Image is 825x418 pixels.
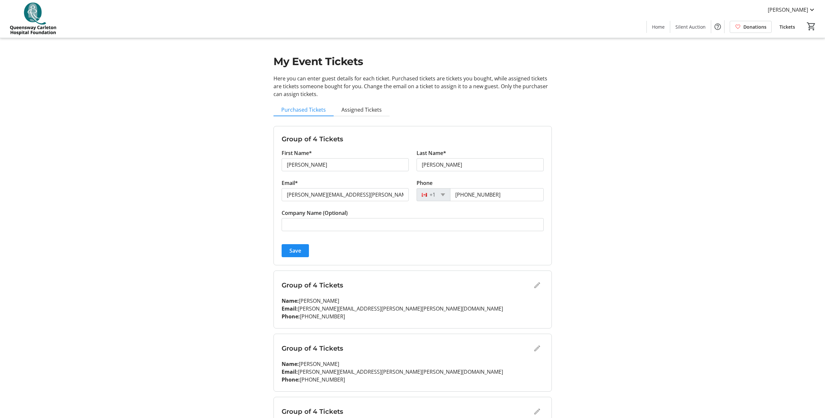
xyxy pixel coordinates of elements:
[763,5,821,15] button: [PERSON_NAME]
[289,247,301,255] span: Save
[282,368,544,376] p: [PERSON_NAME][EMAIL_ADDRESS][PERSON_NAME][PERSON_NAME][DOMAIN_NAME]
[341,107,382,112] span: Assigned Tickets
[417,149,446,157] label: Last Name*
[282,280,531,290] h3: Group of 4 Tickets
[282,209,348,217] label: Company Name (Optional)
[282,134,544,144] h3: Group of 4 Tickets
[711,20,724,33] button: Help
[450,188,544,201] input: (506) 234-5678
[4,3,62,35] img: QCH Foundation's Logo
[743,23,766,30] span: Donations
[282,297,544,305] p: [PERSON_NAME]
[282,360,299,368] strong: Name:
[647,21,670,33] a: Home
[281,107,326,112] span: Purchased Tickets
[417,179,432,187] label: Phone
[768,6,808,14] span: [PERSON_NAME]
[774,21,800,33] a: Tickets
[273,75,552,98] p: Here you can enter guest details for each ticket. Purchased tickets are tickets you bought, while...
[282,244,309,257] button: Save
[675,23,706,30] span: Silent Auction
[282,297,299,304] strong: Name:
[282,149,312,157] label: First Name*
[282,407,531,416] h3: Group of 4 Tickets
[652,23,665,30] span: Home
[282,360,544,368] p: [PERSON_NAME]
[805,21,817,32] button: Cart
[282,313,300,320] strong: Phone:
[282,313,544,320] p: [PHONE_NUMBER]
[779,23,795,30] span: Tickets
[730,21,772,33] a: Donations
[670,21,711,33] a: Silent Auction
[282,305,544,313] p: [PERSON_NAME][EMAIL_ADDRESS][PERSON_NAME][PERSON_NAME][DOMAIN_NAME]
[273,54,552,69] h1: My Event Tickets
[282,305,298,312] strong: Email:
[282,368,298,375] strong: Email:
[282,343,531,353] h3: Group of 4 Tickets
[282,376,300,383] strong: Phone:
[282,179,298,187] label: Email*
[282,376,544,383] p: [PHONE_NUMBER]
